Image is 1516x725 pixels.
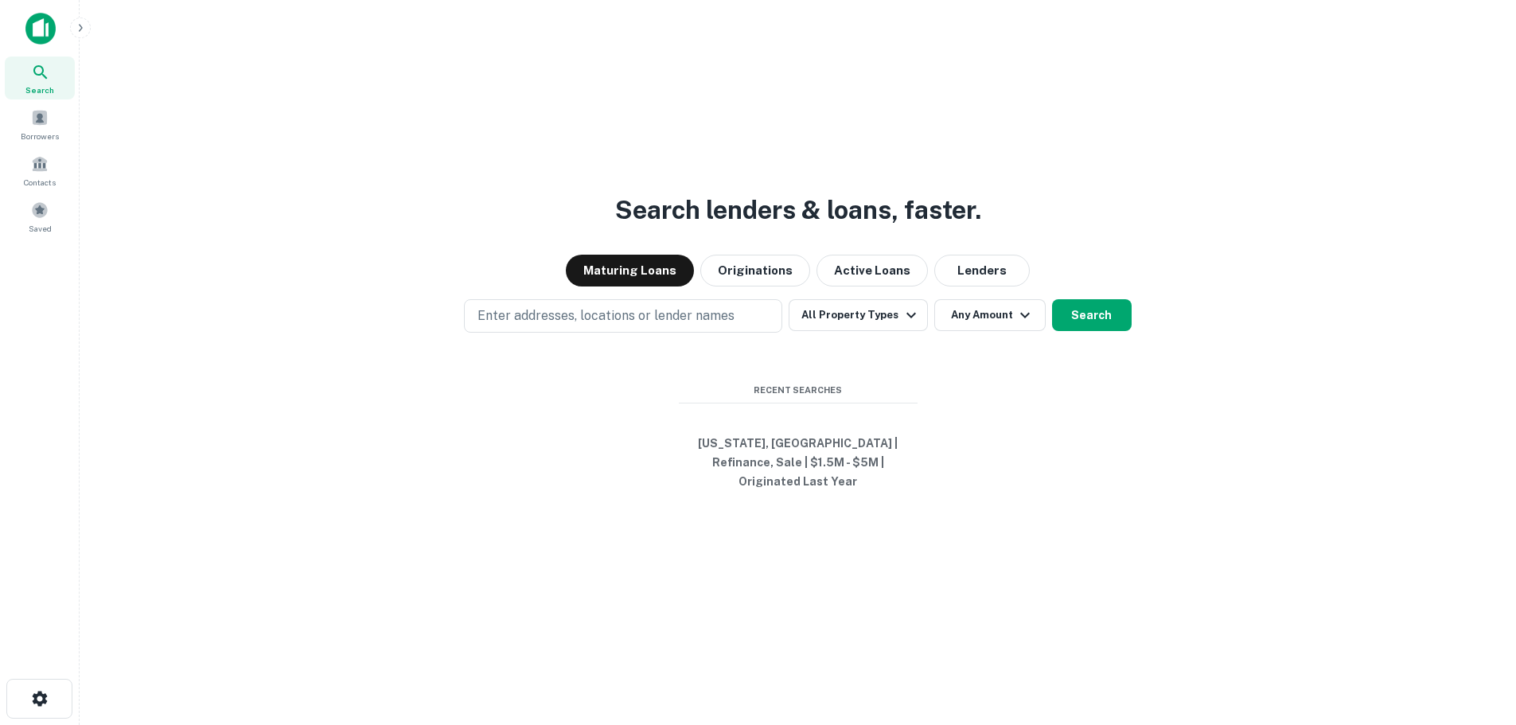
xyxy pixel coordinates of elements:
[1052,299,1132,331] button: Search
[679,384,918,397] span: Recent Searches
[5,195,75,238] a: Saved
[679,429,918,496] button: [US_STATE], [GEOGRAPHIC_DATA] | Refinance, Sale | $1.5M - $5M | Originated Last Year
[615,191,981,229] h3: Search lenders & loans, faster.
[934,255,1030,286] button: Lenders
[477,306,735,325] p: Enter addresses, locations or lender names
[816,255,928,286] button: Active Loans
[566,255,694,286] button: Maturing Loans
[25,13,56,45] img: capitalize-icon.png
[700,255,810,286] button: Originations
[464,299,782,333] button: Enter addresses, locations or lender names
[25,84,54,96] span: Search
[789,299,927,331] button: All Property Types
[21,130,59,142] span: Borrowers
[5,103,75,146] a: Borrowers
[5,57,75,99] a: Search
[5,149,75,192] a: Contacts
[24,176,56,189] span: Contacts
[29,222,52,235] span: Saved
[1436,598,1516,674] iframe: Chat Widget
[934,299,1046,331] button: Any Amount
